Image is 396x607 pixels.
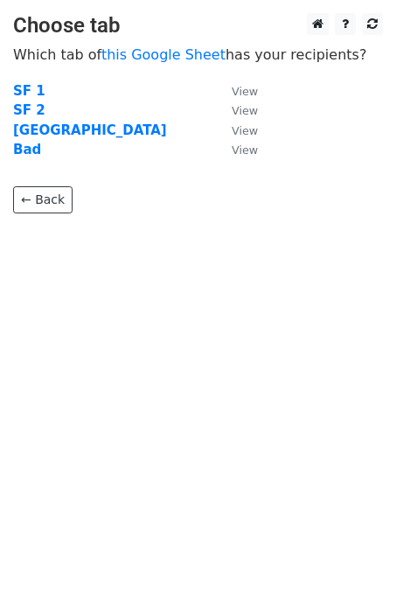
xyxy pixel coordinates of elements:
a: [GEOGRAPHIC_DATA] [13,122,167,138]
a: ← Back [13,186,73,213]
small: View [232,124,258,137]
small: View [232,104,258,117]
a: View [214,83,258,99]
a: this Google Sheet [101,46,226,63]
a: SF 2 [13,102,45,118]
p: Which tab of has your recipients? [13,45,383,64]
a: View [214,102,258,118]
a: SF 1 [13,83,45,99]
a: View [214,122,258,138]
a: Bad [13,142,41,157]
small: View [232,143,258,157]
small: View [232,85,258,98]
h3: Choose tab [13,13,383,38]
a: View [214,142,258,157]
